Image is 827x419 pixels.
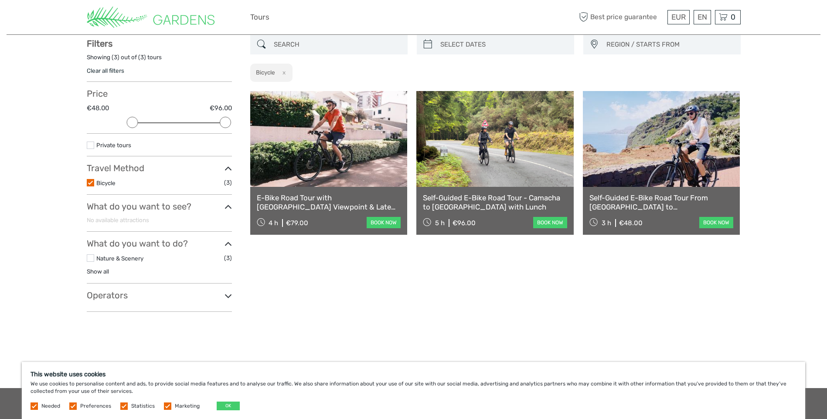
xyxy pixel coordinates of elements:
span: (3) [224,253,232,263]
a: book now [367,217,401,228]
button: x [276,68,288,77]
div: Showing ( ) out of ( ) tours [87,53,232,67]
a: Bicycle [96,179,116,186]
span: 0 [729,13,737,21]
a: book now [699,217,733,228]
a: E-Bike Road Tour with [GEOGRAPHIC_DATA] Viewpoint & Late Breakfast [257,193,401,211]
strong: Filters [87,38,112,49]
span: Best price guarantee [577,10,665,24]
h5: This website uses cookies [31,371,796,378]
span: 5 h [435,219,445,227]
a: Self-Guided E-Bike Road Tour From [GEOGRAPHIC_DATA] to [GEOGRAPHIC_DATA] [589,193,734,211]
a: Clear all filters [87,67,124,74]
h3: Operators [87,290,232,301]
h2: Bicycle [256,69,275,76]
a: book now [533,217,567,228]
div: €48.00 [619,219,643,227]
span: 4 h [269,219,278,227]
div: EN [694,10,711,24]
h3: Travel Method [87,163,232,173]
a: Tours [250,11,269,24]
h3: What do you want to do? [87,238,232,249]
label: €48.00 [87,104,109,113]
button: Open LiveChat chat widget [100,14,111,24]
a: Self-Guided E-Bike Road Tour - Camacha to [GEOGRAPHIC_DATA] with Lunch [423,193,567,211]
label: 3 [114,53,117,61]
span: No available attractions [87,216,149,223]
span: (3) [224,178,232,188]
span: EUR [671,13,686,21]
div: We use cookies to personalise content and ads, to provide social media features and to analyse ou... [22,362,805,419]
div: €79.00 [286,219,308,227]
a: Private tours [96,142,131,149]
label: Preferences [80,402,111,410]
h3: Price [87,88,232,99]
label: Needed [41,402,60,410]
label: €96.00 [210,104,232,113]
a: Nature & Scenery [96,255,143,262]
span: 3 h [602,219,611,227]
label: Marketing [175,402,200,410]
a: Show all [87,268,109,275]
label: Statistics [131,402,155,410]
p: We're away right now. Please check back later! [12,15,99,22]
input: SELECT DATES [437,37,570,52]
div: €96.00 [453,219,476,227]
img: 3284-3b4dc9b0-1ebf-45c4-852c-371adb9b6da5_logo_small.png [87,7,214,28]
label: 3 [140,53,144,61]
button: REGION / STARTS FROM [602,37,736,52]
input: SEARCH [270,37,403,52]
button: OK [217,402,240,410]
h3: What do you want to see? [87,201,232,212]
